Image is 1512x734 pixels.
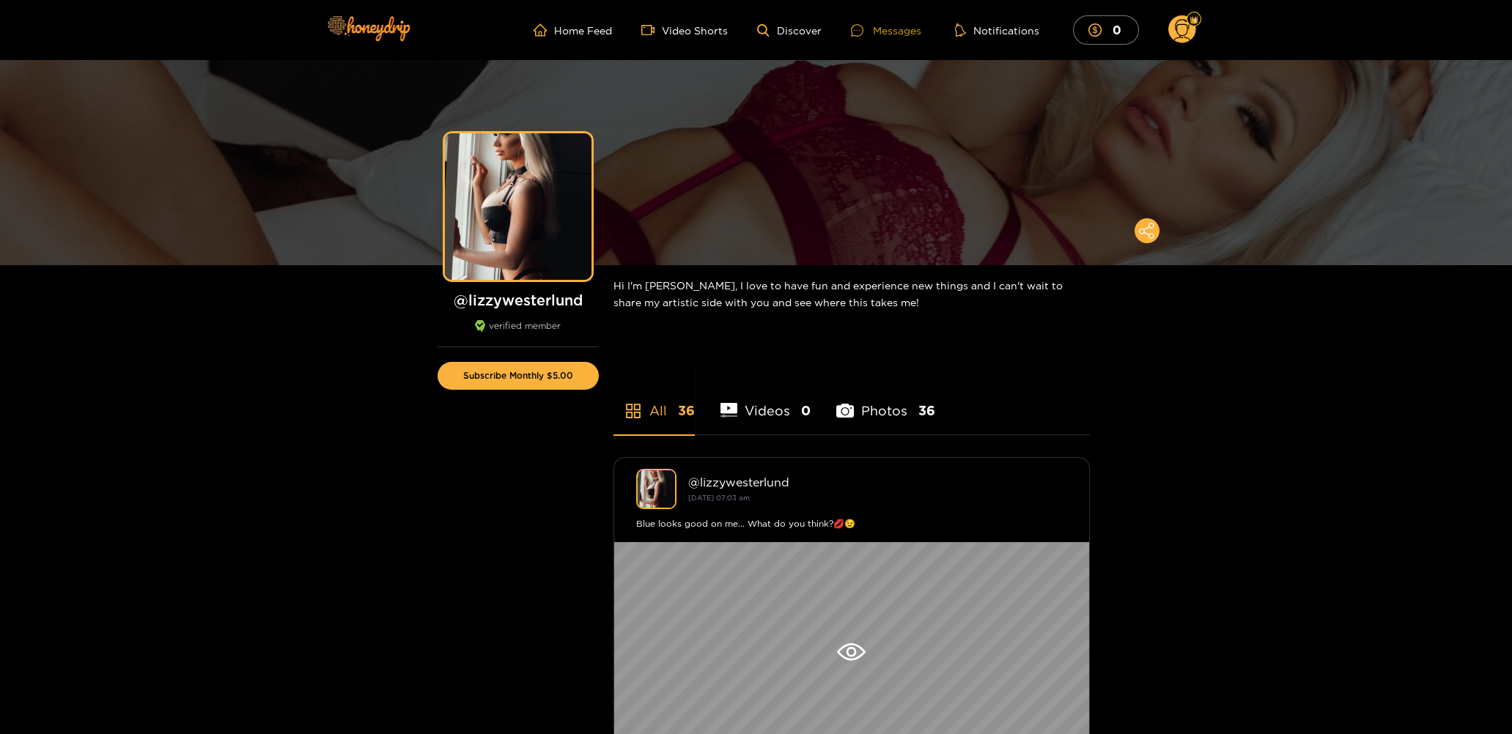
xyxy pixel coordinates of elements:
h1: @ lizzywesterlund [438,291,599,309]
img: Fan Level [1190,15,1198,24]
mark: 0 [1110,22,1124,37]
a: Home Feed [534,23,612,37]
button: Subscribe Monthly $5.00 [438,362,599,390]
div: Messages [851,22,921,39]
li: All [613,368,695,434]
span: 36 [678,401,695,420]
span: dollar [1088,23,1109,37]
a: Discover [757,24,821,37]
div: Blue looks good on me... What do you think?💋😉 [636,516,1067,531]
span: 36 [918,401,935,420]
div: Hi I'm [PERSON_NAME], I love to have fun and experience new things and I can't wait to share my a... [613,265,1090,322]
button: 0 [1073,15,1139,44]
li: Photos [836,368,935,434]
img: lizzywesterlund [636,469,676,509]
span: home [534,23,554,37]
li: Videos [720,368,811,434]
button: Notifications [951,23,1044,37]
div: @ lizzywesterlund [688,475,1067,489]
span: appstore [624,402,642,420]
a: Video Shorts [641,23,728,37]
span: video-camera [641,23,662,37]
small: [DATE] 07:03 am [688,494,750,502]
span: 0 [801,401,811,420]
div: verified member [438,320,599,347]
